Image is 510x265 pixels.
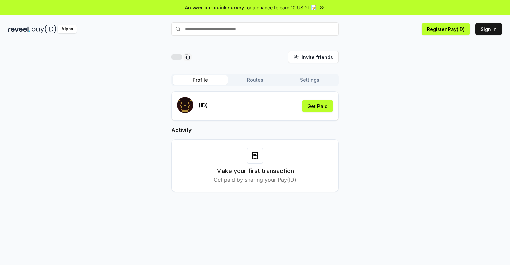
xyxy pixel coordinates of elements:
[32,25,56,33] img: pay_id
[216,166,294,176] h3: Make your first transaction
[288,51,339,63] button: Invite friends
[58,25,77,33] div: Alpha
[245,4,317,11] span: for a chance to earn 10 USDT 📝
[173,75,228,85] button: Profile
[475,23,502,35] button: Sign In
[199,101,208,109] p: (ID)
[422,23,470,35] button: Register Pay(ID)
[302,54,333,61] span: Invite friends
[171,126,339,134] h2: Activity
[8,25,30,33] img: reveel_dark
[214,176,296,184] p: Get paid by sharing your Pay(ID)
[185,4,244,11] span: Answer our quick survey
[302,100,333,112] button: Get Paid
[228,75,282,85] button: Routes
[282,75,337,85] button: Settings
